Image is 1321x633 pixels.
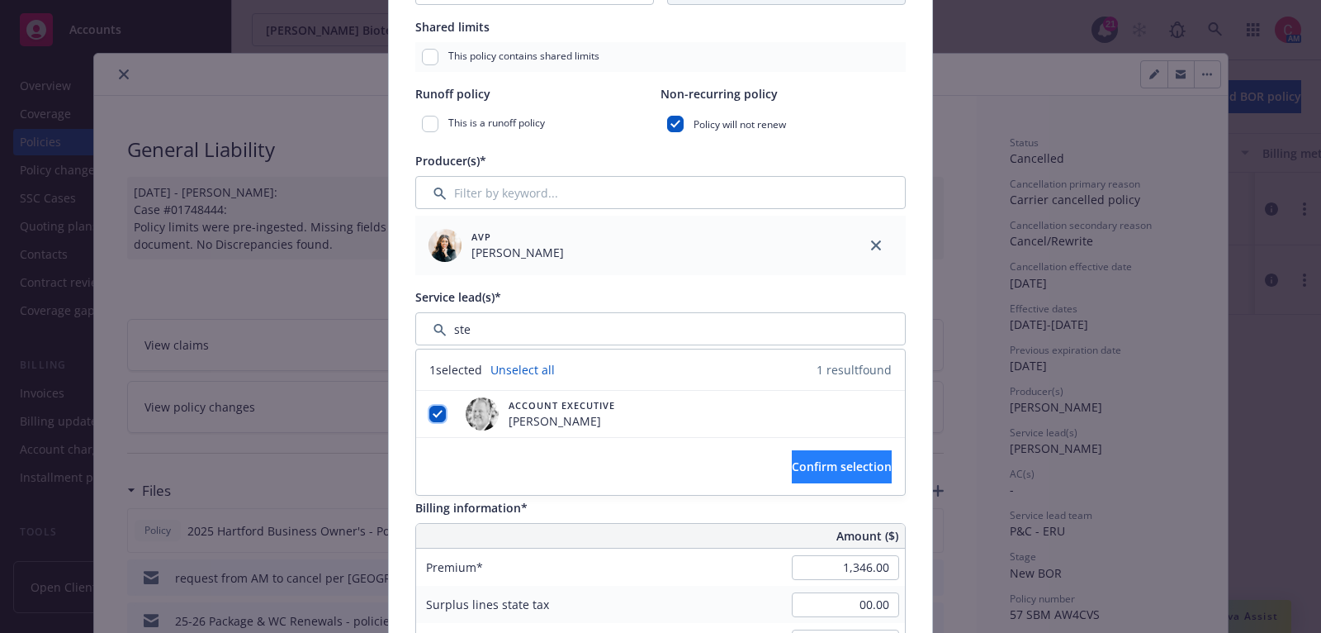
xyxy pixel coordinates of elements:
span: Runoff policy [415,86,490,102]
a: close [866,236,886,255]
span: 1 selected [429,361,482,378]
span: [PERSON_NAME] [509,412,615,430]
span: AVP [471,230,564,244]
span: Billing information* [415,500,528,516]
span: Surplus lines state tax [426,597,549,612]
input: 0.00 [792,593,899,617]
span: Premium [426,559,483,575]
span: Shared limits [415,19,490,35]
img: employee photo [428,229,462,262]
span: Service lead(s)* [415,289,501,305]
span: Account Executive [509,398,615,412]
div: This policy contains shared limits [415,42,906,72]
span: Confirm selection [792,459,892,474]
span: Amount ($) [836,527,898,545]
button: Confirm selection [792,450,892,483]
span: 1 result found [817,361,892,378]
input: Filter by keyword... [415,176,906,209]
span: Producer(s)* [415,153,486,169]
input: 0.00 [792,555,899,580]
div: Policy will not renew [660,109,906,139]
span: Non-recurring policy [660,86,778,102]
div: This is a runoff policy [415,109,660,139]
img: employee photo [466,397,499,431]
span: [PERSON_NAME] [471,244,564,261]
a: Unselect all [490,361,555,378]
input: Filter by keyword... [415,312,906,345]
